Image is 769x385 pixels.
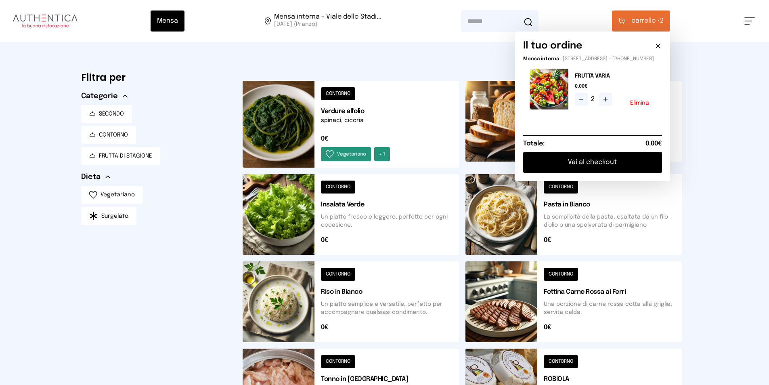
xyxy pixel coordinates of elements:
[523,139,545,149] h6: Totale:
[523,57,559,61] span: Mensa interna
[523,56,662,62] p: - [STREET_ADDRESS] - [PHONE_NUMBER]
[81,147,160,165] button: FRUTTA DI STAGIONE
[81,186,143,204] button: Vegetariano
[523,152,662,173] button: Vai al checkout
[81,71,230,84] h6: Filtra per
[81,171,101,183] span: Dieta
[13,15,78,27] img: logo.8f33a47.png
[99,110,124,118] span: SECONDO
[575,72,656,80] h2: FRUTTA VARIA
[631,16,660,26] span: carrello •
[274,20,381,28] span: [DATE] (Pranzo)
[274,14,381,28] span: Viale dello Stadio, 77, 05100 Terni TR, Italia
[523,40,583,53] h6: Il tuo ordine
[81,90,118,102] span: Categorie
[575,83,656,90] span: 0.00€
[81,105,132,123] button: SECONDO
[81,90,128,102] button: Categorie
[81,207,136,225] button: Surgelato
[99,152,152,160] span: FRUTTA DI STAGIONE
[612,11,670,32] button: carrello •2
[631,16,664,26] span: 2
[99,131,128,139] span: CONTORNO
[645,139,662,149] span: 0.00€
[530,69,568,109] img: media
[81,126,136,144] button: CONTORNO
[591,95,596,104] span: 2
[151,11,184,32] button: Mensa
[630,100,649,106] button: Elimina
[101,191,135,199] span: Vegetariano
[81,171,110,183] button: Dieta
[101,212,128,220] span: Surgelato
